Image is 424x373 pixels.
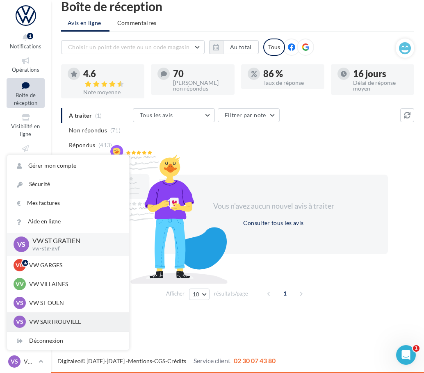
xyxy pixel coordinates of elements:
[17,239,25,249] span: VS
[16,318,23,326] span: VS
[29,261,119,269] p: VW GARGES
[14,92,37,106] span: Boîte de réception
[83,89,138,95] div: Note moyenne
[117,19,157,27] span: Commentaires
[353,69,408,78] div: 16 jours
[218,108,280,122] button: Filtrer par note
[7,175,129,193] a: Sécurité
[154,357,165,364] a: CGS
[32,245,116,252] p: vw-stg-gvf
[7,157,129,175] a: Gérer mon compte
[16,280,24,288] span: VV
[263,39,285,56] div: Tous
[140,111,173,118] span: Tous les avis
[7,78,45,108] a: Boîte de réception
[353,80,408,91] div: Délai de réponse moyen
[16,299,23,307] span: VS
[7,194,129,212] a: Mes factures
[61,40,205,54] button: Choisir un point de vente ou un code magasin
[7,142,45,162] a: Campagnes
[7,332,129,350] div: Déconnexion
[209,40,259,54] button: Au total
[11,123,40,137] span: Visibilité en ligne
[68,43,189,50] span: Choisir un point de vente ou un code magasin
[7,212,129,231] a: Aide en ligne
[16,261,24,269] span: VG
[7,31,45,51] button: Notifications 1
[413,345,419,352] span: 1
[7,111,45,139] a: Visibilité en ligne
[32,236,116,246] p: VW ST GRATIEN
[7,354,45,369] a: VS VW ST GRATIEN
[166,290,185,298] span: Afficher
[83,69,138,88] div: 4.6
[29,318,119,326] p: VW SARTROUVILLE
[10,43,41,50] span: Notifications
[214,290,248,298] span: résultats/page
[27,33,33,39] div: 1
[189,289,210,300] button: 10
[98,142,112,148] span: (413)
[167,357,186,364] a: Crédits
[57,357,81,364] a: Digitaleo
[173,69,228,78] div: 70
[396,345,416,365] iframe: Intercom live chat
[11,357,18,366] span: VS
[7,55,45,75] a: Opérations
[110,127,121,134] span: (71)
[193,291,200,298] span: 10
[24,357,35,366] p: VW ST GRATIEN
[173,80,228,91] div: [PERSON_NAME] non répondus
[29,280,119,288] p: VW VILLAINES
[128,357,152,364] a: Mentions
[57,357,276,364] span: © [DATE]-[DATE] - - -
[240,218,307,228] button: Consulter tous les avis
[234,357,276,364] span: 02 30 07 43 80
[223,40,259,54] button: Au total
[212,201,335,212] div: Vous n'avez aucun nouvel avis à traiter
[69,141,96,149] span: Répondus
[263,80,318,86] div: Taux de réponse
[263,69,318,78] div: 86 %
[133,108,215,122] button: Tous les avis
[278,287,292,300] span: 1
[194,357,230,364] span: Service client
[69,126,107,134] span: Non répondus
[29,299,119,307] p: VW ST OUEN
[12,66,39,73] span: Opérations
